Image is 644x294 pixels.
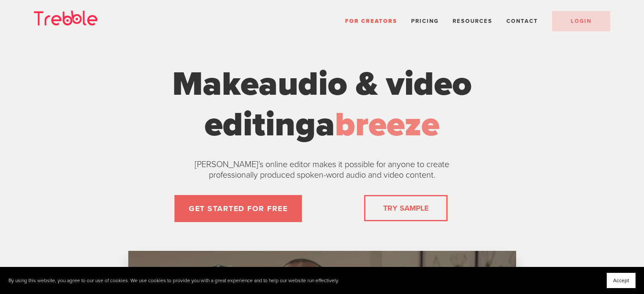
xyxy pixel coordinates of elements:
[335,104,439,145] span: breeze
[174,195,302,222] a: GET STARTED FOR FREE
[205,104,316,145] span: editing
[174,159,470,181] p: [PERSON_NAME]’s online editor makes it possible for anyone to create professionally produced spok...
[552,11,610,31] a: LOGIN
[345,18,397,25] a: For Creators
[453,18,492,25] span: Resources
[259,64,472,104] span: audio & video
[380,200,432,217] a: TRY SAMPLE
[34,11,97,25] img: Trebble
[506,18,538,25] a: Contact
[607,273,636,288] button: Accept
[163,64,481,145] h1: Make a
[411,18,439,25] a: Pricing
[613,278,629,283] span: Accept
[571,18,591,25] span: LOGIN
[8,278,339,284] p: By using this website, you agree to our use of cookies. We use cookies to provide you with a grea...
